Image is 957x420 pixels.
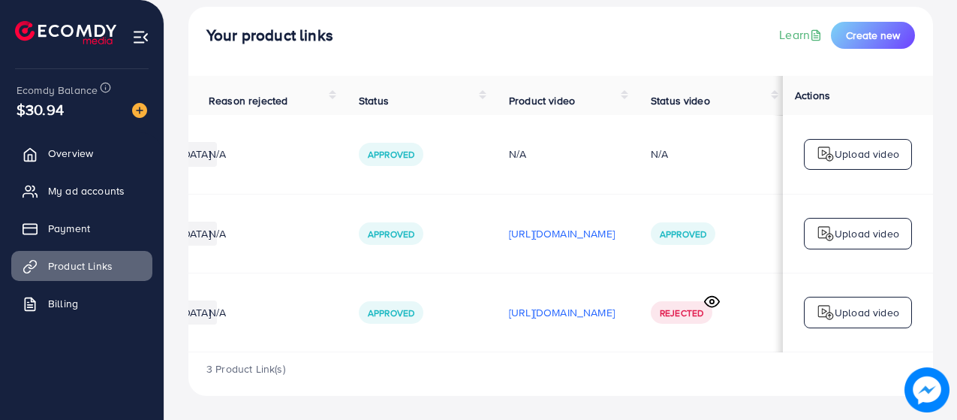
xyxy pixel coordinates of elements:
a: My ad accounts [11,176,152,206]
span: $30.94 [17,98,64,120]
span: Approved [368,228,414,240]
span: Actions [795,88,830,103]
span: Product video [509,93,575,108]
span: Reason rejected [209,93,287,108]
div: N/A [651,147,668,162]
img: logo [15,21,116,44]
span: Status video [651,93,710,108]
button: Create new [831,22,915,49]
p: [URL][DOMAIN_NAME] [509,304,615,322]
span: Approved [368,307,414,319]
span: Approved [368,148,414,161]
p: [URL][DOMAIN_NAME] [509,225,615,243]
h4: Your product links [206,26,333,45]
p: Upload video [835,304,899,322]
div: N/A [509,147,615,162]
a: Overview [11,138,152,168]
img: image [904,367,949,412]
span: 3 Product Link(s) [206,361,285,376]
span: Rejected [660,307,703,319]
span: Overview [48,146,93,161]
span: Create new [846,28,900,43]
span: Status [359,93,389,108]
span: Product Links [48,258,113,273]
a: Billing [11,289,152,319]
a: Product Links [11,251,152,281]
img: menu [132,29,149,46]
span: Ecomdy Balance [17,83,98,98]
span: N/A [209,305,226,320]
span: N/A [209,226,226,241]
p: Upload video [835,225,899,243]
span: N/A [209,147,226,162]
a: Payment [11,213,152,243]
p: Upload video [835,145,899,163]
img: logo [817,304,835,322]
span: Payment [48,221,90,236]
span: My ad accounts [48,183,125,198]
img: logo [817,145,835,163]
img: logo [817,225,835,243]
a: Learn [779,26,825,44]
img: image [132,103,147,118]
span: Approved [660,228,706,240]
span: Billing [48,296,78,311]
